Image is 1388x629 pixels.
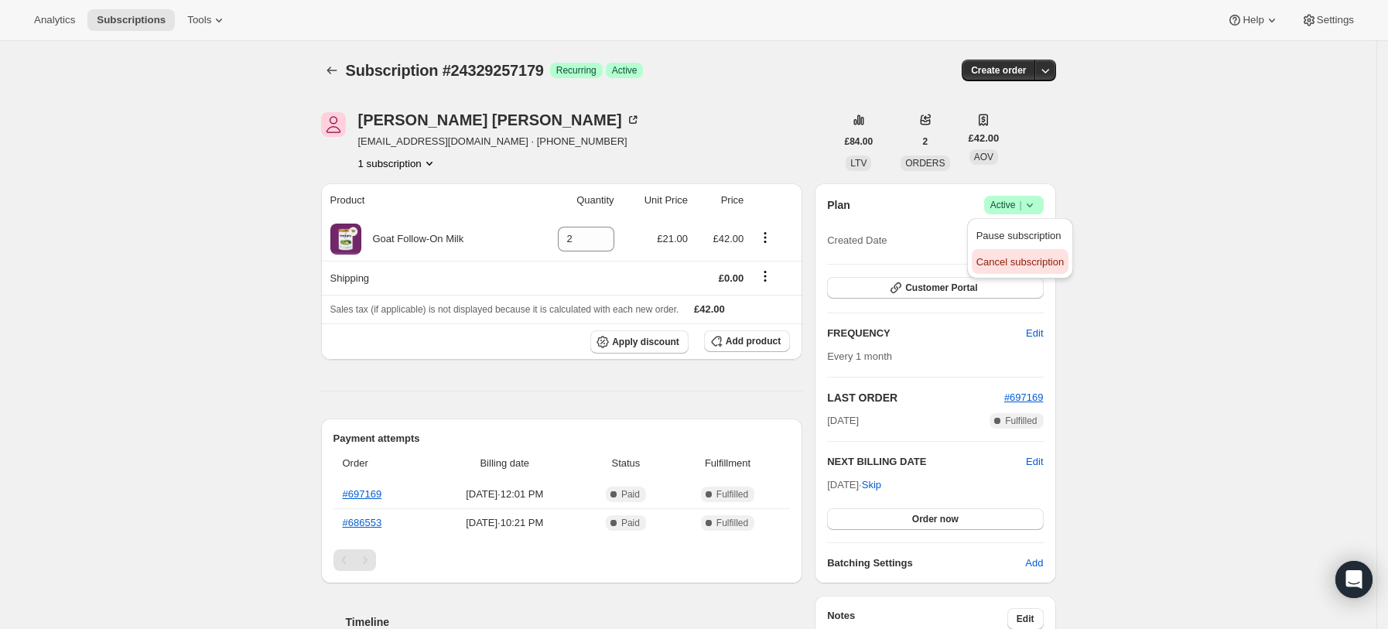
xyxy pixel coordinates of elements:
span: Pause subscription [976,230,1062,241]
span: Recurring [556,64,597,77]
span: AOV [974,152,993,162]
button: Add [1016,551,1052,576]
nav: Pagination [333,549,791,571]
h6: Batching Settings [827,556,1025,571]
span: Skip [862,477,881,493]
button: £84.00 [836,131,883,152]
button: Product actions [358,156,437,171]
span: Subscriptions [97,14,166,26]
span: Tools [187,14,211,26]
th: Unit Price [619,183,692,217]
span: £42.00 [713,233,744,244]
th: Shipping [321,261,527,295]
span: Sales tax (if applicable) is not displayed because it is calculated with each new order. [330,304,679,315]
span: Active [612,64,638,77]
span: Edit [1026,326,1043,341]
span: 2 [923,135,928,148]
button: Skip [853,473,891,497]
span: Settings [1317,14,1354,26]
span: [DATE] · 12:01 PM [432,487,578,502]
button: Product actions [753,229,778,246]
th: Price [692,183,748,217]
span: £0.00 [719,272,744,284]
span: | [1019,199,1021,211]
span: Apply discount [612,336,679,348]
span: ORDERS [905,158,945,169]
span: [DATE] · 10:21 PM [432,515,578,531]
span: Emily O’gorman [321,112,346,137]
h2: NEXT BILLING DATE [827,454,1026,470]
button: Edit [1017,321,1052,346]
h2: FREQUENCY [827,326,1026,341]
button: Settings [1292,9,1363,31]
span: Billing date [432,456,578,471]
button: Apply discount [590,330,689,354]
span: Add product [726,335,781,347]
button: Analytics [25,9,84,31]
button: Create order [962,60,1035,81]
h2: Plan [827,197,850,213]
span: Paid [621,488,640,501]
span: Every 1 month [827,350,892,362]
span: Help [1243,14,1263,26]
a: #686553 [343,517,382,528]
span: [EMAIL_ADDRESS][DOMAIN_NAME] · [PHONE_NUMBER] [358,134,641,149]
span: Order now [912,513,959,525]
span: Active [990,197,1038,213]
span: Fulfillment [675,456,781,471]
button: 2 [914,131,938,152]
button: Pause subscription [972,223,1068,248]
div: [PERSON_NAME] [PERSON_NAME] [358,112,641,128]
span: Fulfilled [1005,415,1037,427]
button: Shipping actions [753,268,778,285]
th: Quantity [527,183,619,217]
button: Subscriptions [321,60,343,81]
h2: Payment attempts [333,431,791,446]
img: product img [330,224,361,255]
button: Cancel subscription [972,249,1068,274]
span: LTV [850,158,867,169]
a: #697169 [1004,391,1044,403]
span: £21.00 [657,233,688,244]
button: #697169 [1004,390,1044,405]
div: Open Intercom Messenger [1335,561,1373,598]
h2: LAST ORDER [827,390,1004,405]
span: Fulfilled [716,488,748,501]
button: Add product [704,330,790,352]
div: Goat Follow-On Milk [361,231,464,247]
span: £42.00 [694,303,725,315]
span: Subscription #24329257179 [346,62,544,79]
span: Analytics [34,14,75,26]
span: Status [586,456,665,471]
span: Customer Portal [905,282,977,294]
span: [DATE] [827,413,859,429]
span: [DATE] · [827,479,881,491]
span: Add [1025,556,1043,571]
button: Tools [178,9,236,31]
span: £84.00 [845,135,873,148]
button: Edit [1026,454,1043,470]
button: Customer Portal [827,277,1043,299]
span: £42.00 [969,131,1000,146]
span: Cancel subscription [976,256,1064,268]
span: Fulfilled [716,517,748,529]
span: Created Date [827,233,887,248]
a: #697169 [343,488,382,500]
button: Order now [827,508,1043,530]
th: Product [321,183,527,217]
span: Edit [1017,613,1034,625]
span: Paid [621,517,640,529]
button: Help [1218,9,1288,31]
button: Subscriptions [87,9,175,31]
span: Create order [971,64,1026,77]
th: Order [333,446,428,480]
